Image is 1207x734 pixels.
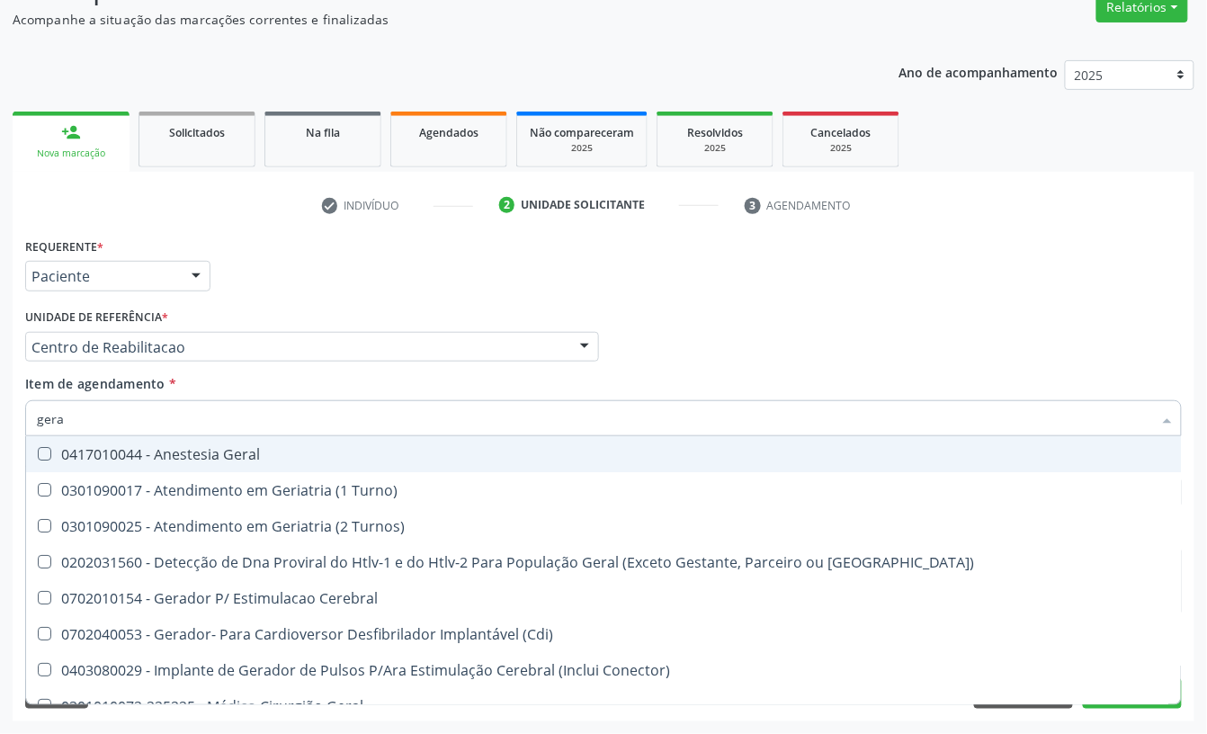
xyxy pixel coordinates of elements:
[670,141,760,155] div: 2025
[25,304,168,332] label: Unidade de referência
[499,197,515,213] div: 2
[169,125,225,140] span: Solicitados
[31,338,562,356] span: Centro de Reabilitacao
[25,233,103,261] label: Requerente
[13,10,840,29] p: Acompanhe a situação das marcações correntes e finalizadas
[37,400,1152,436] input: Buscar por procedimentos
[530,125,634,140] span: Não compareceram
[61,122,81,142] div: person_add
[530,141,634,155] div: 2025
[25,375,165,392] span: Item de agendamento
[687,125,743,140] span: Resolvidos
[899,60,1059,83] p: Ano de acompanhamento
[31,267,174,285] span: Paciente
[306,125,340,140] span: Na fila
[521,197,645,213] div: Unidade solicitante
[811,125,872,140] span: Cancelados
[796,141,886,155] div: 2025
[25,147,117,160] div: Nova marcação
[419,125,478,140] span: Agendados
